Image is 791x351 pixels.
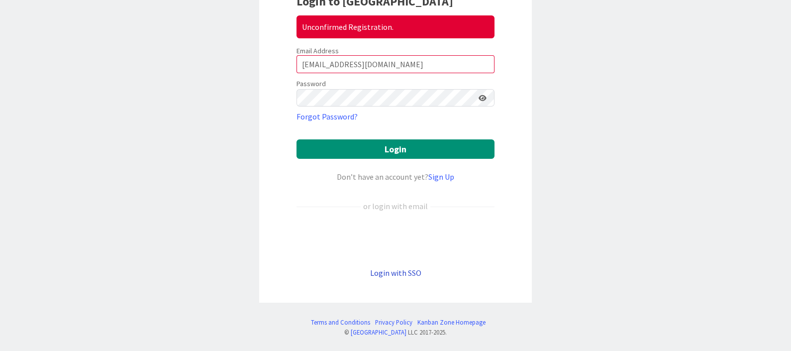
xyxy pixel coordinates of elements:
a: Forgot Password? [297,111,358,122]
a: Kanban Zone Homepage [417,318,486,327]
div: Unconfirmed Registration. [297,15,494,38]
iframe: Sign in with Google Button [292,229,499,250]
a: [GEOGRAPHIC_DATA] [351,328,406,336]
a: Privacy Policy [375,318,412,327]
a: Terms and Conditions [311,318,370,327]
a: Sign Up [428,172,454,182]
a: Login with SSO [370,268,421,278]
div: or login with email [361,200,430,212]
button: Login [297,139,494,159]
label: Password [297,79,326,89]
div: Don’t have an account yet? [297,171,494,183]
div: © LLC 2017- 2025 . [306,328,486,337]
label: Email Address [297,46,339,55]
